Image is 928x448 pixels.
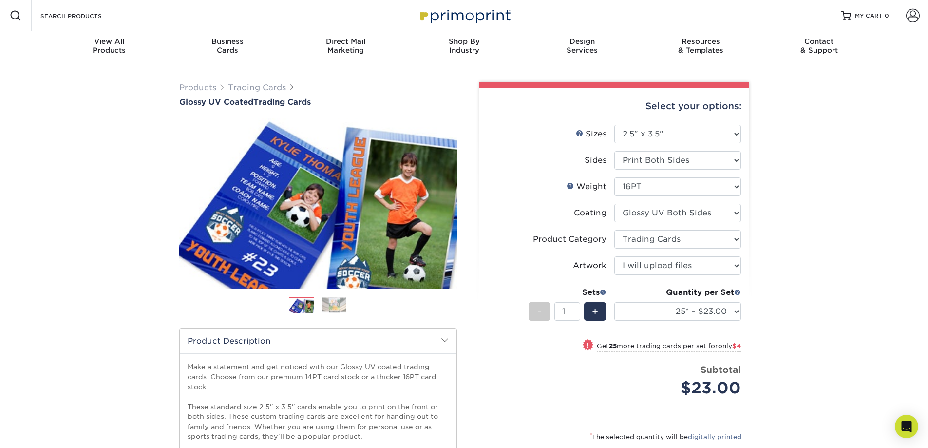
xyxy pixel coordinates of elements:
[537,304,542,319] span: -
[609,342,617,350] strong: 25
[39,10,134,21] input: SEARCH PRODUCTS.....
[2,418,83,445] iframe: Google Customer Reviews
[168,37,286,46] span: Business
[286,37,405,46] span: Direct Mail
[286,31,405,62] a: Direct MailMarketing
[523,37,642,46] span: Design
[573,260,606,272] div: Artwork
[523,37,642,55] div: Services
[622,376,741,400] div: $23.00
[405,31,523,62] a: Shop ByIndustry
[168,31,286,62] a: BusinessCards
[885,12,889,19] span: 0
[322,297,346,312] img: Trading Cards 02
[567,181,606,193] div: Weight
[523,31,642,62] a: DesignServices
[585,155,606,166] div: Sides
[642,37,760,55] div: & Templates
[597,342,741,352] small: Get more trading cards per set for
[487,88,741,125] div: Select your options:
[895,415,918,438] div: Open Intercom Messenger
[592,304,598,319] span: +
[529,287,606,298] div: Sets
[50,37,169,55] div: Products
[416,5,513,26] img: Primoprint
[760,37,878,55] div: & Support
[405,37,523,55] div: Industry
[587,340,589,351] span: !
[718,342,741,350] span: only
[642,37,760,46] span: Resources
[760,37,878,46] span: Contact
[179,97,457,107] a: Glossy UV CoatedTrading Cards
[179,97,457,107] h1: Trading Cards
[228,83,286,92] a: Trading Cards
[50,37,169,46] span: View All
[614,287,741,298] div: Quantity per Set
[168,37,286,55] div: Cards
[732,342,741,350] span: $4
[286,37,405,55] div: Marketing
[574,207,606,219] div: Coating
[180,329,456,353] h2: Product Description
[855,12,883,20] span: MY CART
[179,97,253,107] span: Glossy UV Coated
[760,31,878,62] a: Contact& Support
[576,128,606,140] div: Sizes
[642,31,760,62] a: Resources& Templates
[533,234,606,245] div: Product Category
[289,297,314,314] img: Trading Cards 01
[590,433,741,441] small: The selected quantity will be
[179,83,216,92] a: Products
[688,433,741,441] a: digitally printed
[179,108,457,300] img: Glossy UV Coated 01
[405,37,523,46] span: Shop By
[701,364,741,375] strong: Subtotal
[50,31,169,62] a: View AllProducts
